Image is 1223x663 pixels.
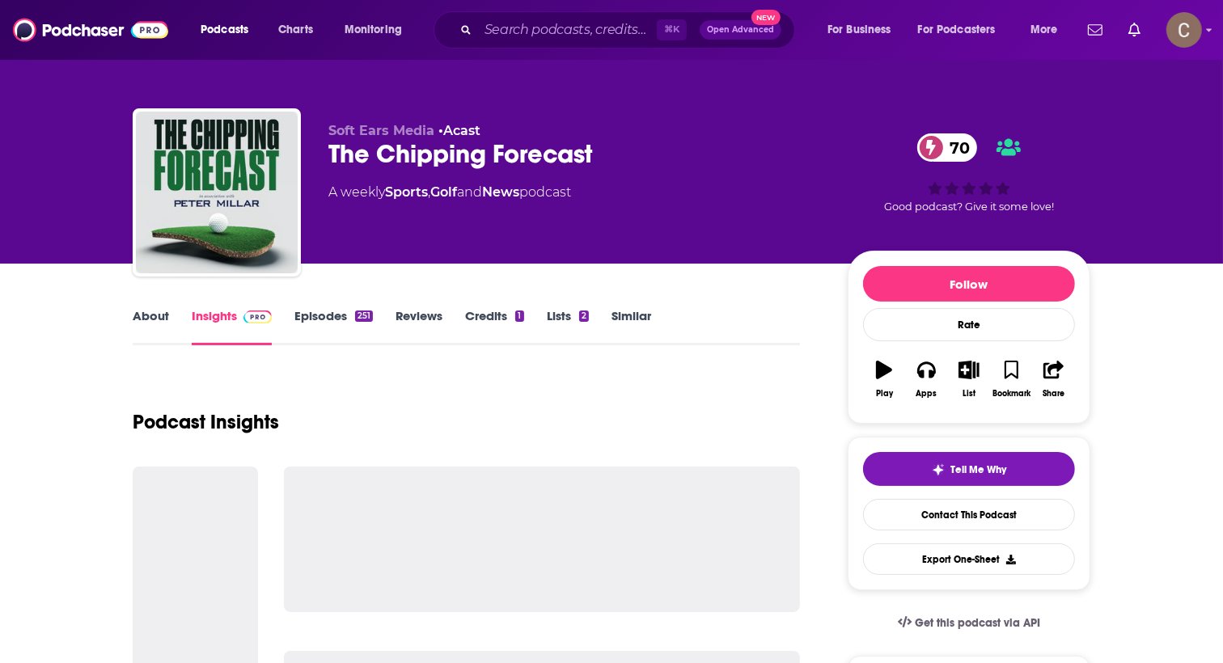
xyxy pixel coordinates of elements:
[443,123,480,138] a: Acast
[328,183,571,202] div: A weekly podcast
[827,19,891,41] span: For Business
[657,19,687,40] span: ⌘ K
[848,123,1090,223] div: 70Good podcast? Give it some love!
[189,17,269,43] button: open menu
[1081,16,1109,44] a: Show notifications dropdown
[333,17,423,43] button: open menu
[863,499,1075,530] a: Contact This Podcast
[136,112,298,273] img: The Chipping Forecast
[478,17,657,43] input: Search podcasts, credits, & more...
[876,389,893,399] div: Play
[915,616,1040,630] span: Get this podcast via API
[457,184,482,200] span: and
[1019,17,1078,43] button: open menu
[579,310,589,322] div: 2
[515,310,523,322] div: 1
[1122,16,1147,44] a: Show notifications dropdown
[133,410,279,434] h1: Podcast Insights
[1043,389,1064,399] div: Share
[465,308,523,345] a: Credits1
[948,350,990,408] button: List
[932,463,945,476] img: tell me why sparkle
[918,19,996,41] span: For Podcasters
[751,10,781,25] span: New
[133,308,169,345] a: About
[816,17,912,43] button: open menu
[547,308,589,345] a: Lists2
[863,350,905,408] button: Play
[863,266,1075,302] button: Follow
[611,308,651,345] a: Similar
[201,19,248,41] span: Podcasts
[990,350,1032,408] button: Bookmark
[884,201,1054,213] span: Good podcast? Give it some love!
[951,463,1007,476] span: Tell Me Why
[13,15,168,45] img: Podchaser - Follow, Share and Rate Podcasts
[355,310,373,322] div: 251
[933,133,978,162] span: 70
[905,350,947,408] button: Apps
[700,20,781,40] button: Open AdvancedNew
[917,133,978,162] a: 70
[345,19,402,41] span: Monitoring
[992,389,1030,399] div: Bookmark
[430,184,457,200] a: Golf
[268,17,323,43] a: Charts
[438,123,480,138] span: •
[916,389,937,399] div: Apps
[963,389,975,399] div: List
[863,543,1075,575] button: Export One-Sheet
[1166,12,1202,48] span: Logged in as clay.bolton
[1166,12,1202,48] button: Show profile menu
[863,452,1075,486] button: tell me why sparkleTell Me Why
[1166,12,1202,48] img: User Profile
[1033,350,1075,408] button: Share
[396,308,442,345] a: Reviews
[482,184,519,200] a: News
[707,26,774,34] span: Open Advanced
[243,310,272,323] img: Podchaser Pro
[428,184,430,200] span: ,
[1030,19,1058,41] span: More
[192,308,272,345] a: InsightsPodchaser Pro
[385,184,428,200] a: Sports
[908,17,1019,43] button: open menu
[863,308,1075,341] div: Rate
[294,308,373,345] a: Episodes251
[328,123,434,138] span: Soft Ears Media
[885,603,1053,643] a: Get this podcast via API
[449,11,810,49] div: Search podcasts, credits, & more...
[278,19,313,41] span: Charts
